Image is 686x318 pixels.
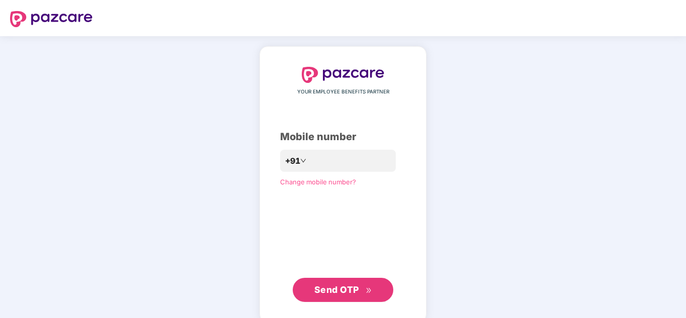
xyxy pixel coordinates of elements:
[293,278,393,302] button: Send OTPdouble-right
[280,178,356,186] a: Change mobile number?
[366,287,372,294] span: double-right
[10,11,93,27] img: logo
[280,129,406,145] div: Mobile number
[300,158,306,164] span: down
[285,155,300,167] span: +91
[302,67,384,83] img: logo
[297,88,389,96] span: YOUR EMPLOYEE BENEFITS PARTNER
[314,284,359,295] span: Send OTP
